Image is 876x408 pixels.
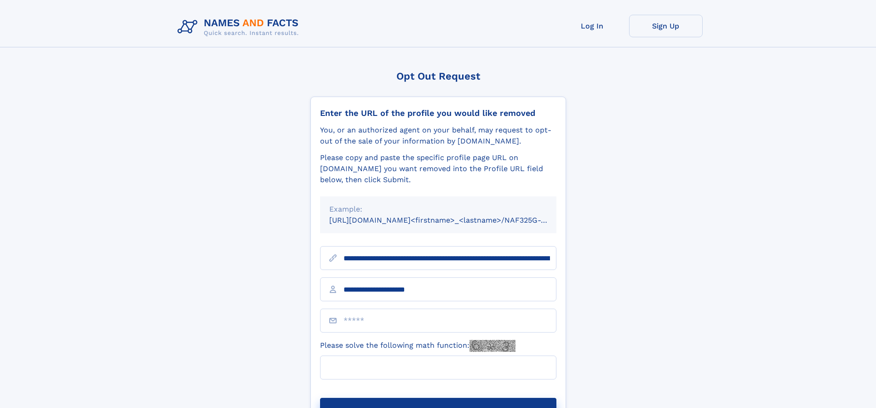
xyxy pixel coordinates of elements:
[329,216,574,224] small: [URL][DOMAIN_NAME]<firstname>_<lastname>/NAF325G-xxxxxxxx
[310,70,566,82] div: Opt Out Request
[329,204,547,215] div: Example:
[174,15,306,40] img: Logo Names and Facts
[320,125,556,147] div: You, or an authorized agent on your behalf, may request to opt-out of the sale of your informatio...
[555,15,629,37] a: Log In
[320,340,515,352] label: Please solve the following math function:
[629,15,703,37] a: Sign Up
[320,108,556,118] div: Enter the URL of the profile you would like removed
[320,152,556,185] div: Please copy and paste the specific profile page URL on [DOMAIN_NAME] you want removed into the Pr...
